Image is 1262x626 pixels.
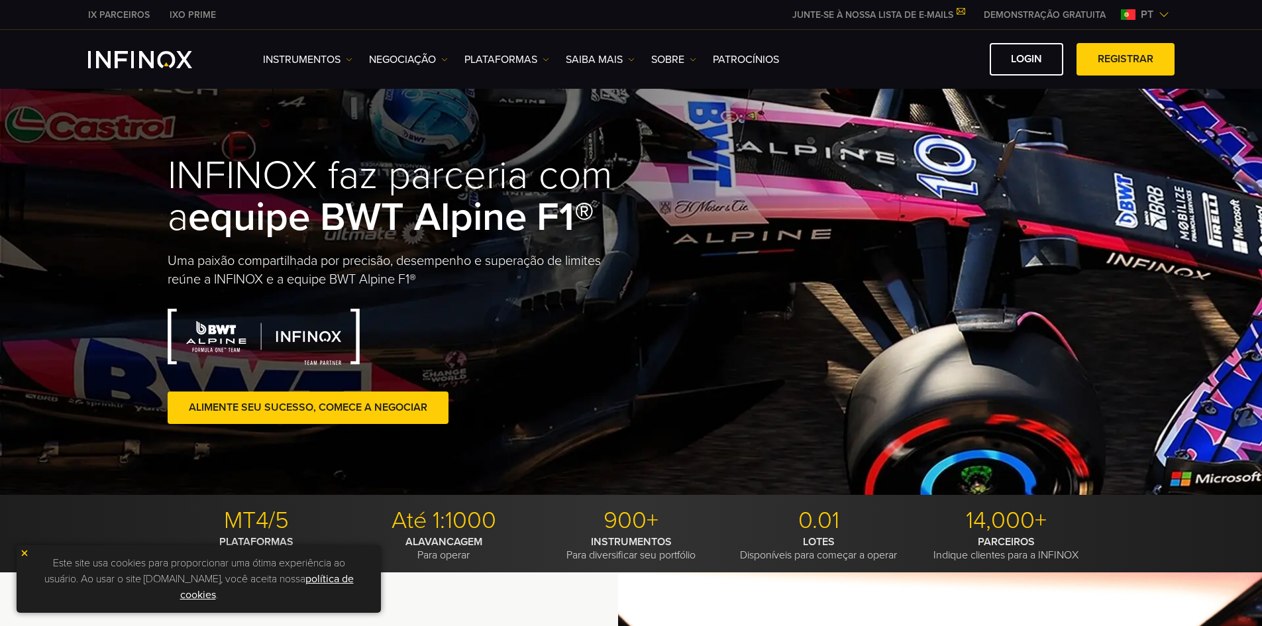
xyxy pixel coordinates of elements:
strong: equipe BWT Alpine F1® [188,193,594,241]
a: INFINOX [78,8,160,22]
a: Saiba mais [566,52,635,68]
a: Instrumentos [263,52,352,68]
a: JUNTE-SE À NOSSA LISTA DE E-MAILS [782,9,974,21]
a: Patrocínios [713,52,779,68]
a: INFINOX [160,8,226,22]
img: yellow close icon [20,548,29,558]
p: Uma paixão compartilhada por precisão, desempenho e superação de limites reúne a INFINOX e a equi... [168,252,631,289]
p: Este site usa cookies para proporcionar uma ótima experiência ao usuário. Ao usar o site [DOMAIN_... [23,552,374,606]
a: Login [990,43,1063,76]
a: NEGOCIAÇÃO [369,52,448,68]
a: INFINOX Logo [88,51,223,68]
a: PLATAFORMAS [464,52,549,68]
a: INFINOX MENU [974,8,1116,22]
a: Registrar [1077,43,1175,76]
span: pt [1135,7,1159,23]
h1: INFINOX faz parceria com a [168,155,631,238]
a: Alimente seu sucesso, comece a negociar [168,391,448,424]
a: SOBRE [651,52,696,68]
